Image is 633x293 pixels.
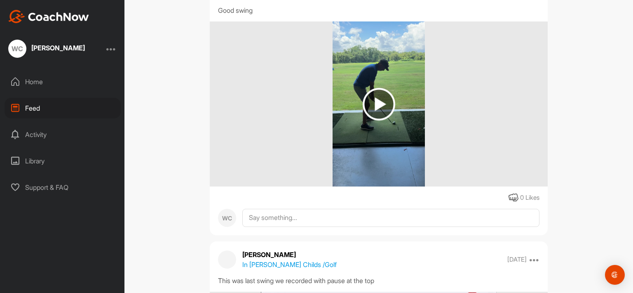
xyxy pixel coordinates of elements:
p: [PERSON_NAME] [242,250,337,260]
div: Support & FAQ [5,177,121,198]
img: media [333,21,425,187]
img: play [363,88,395,121]
div: Open Intercom Messenger [605,265,625,285]
div: Home [5,71,121,92]
div: 0 Likes [520,193,539,203]
div: [PERSON_NAME] [31,45,85,51]
div: Library [5,151,121,171]
div: WC [218,209,236,227]
div: Good swing [218,5,539,15]
div: Activity [5,124,121,145]
div: Feed [5,98,121,118]
div: This was last swing we recorded with pause at the top [218,276,539,286]
img: CoachNow [8,10,89,23]
p: In [PERSON_NAME] Childs / Golf [242,260,337,269]
div: WC [8,40,26,58]
p: [DATE] [507,255,527,264]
